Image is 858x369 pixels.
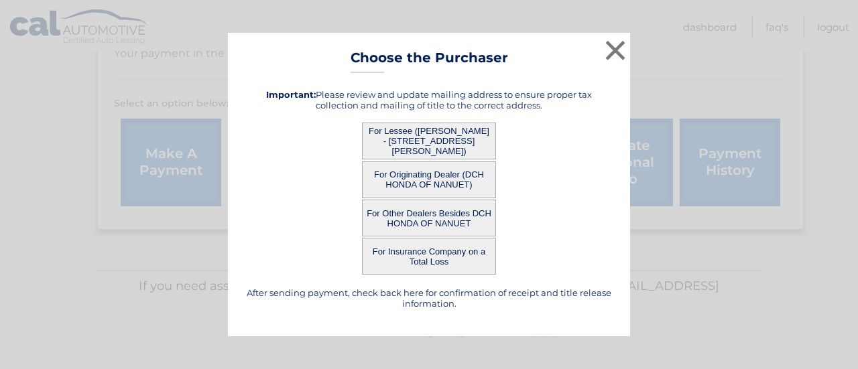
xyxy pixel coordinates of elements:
[351,50,508,73] h3: Choose the Purchaser
[245,287,613,309] h5: After sending payment, check back here for confirmation of receipt and title release information.
[245,89,613,110] h5: Please review and update mailing address to ensure proper tax collection and mailing of title to ...
[362,123,496,159] button: For Lessee ([PERSON_NAME] - [STREET_ADDRESS][PERSON_NAME])
[266,89,316,100] strong: Important:
[362,238,496,275] button: For Insurance Company on a Total Loss
[362,161,496,198] button: For Originating Dealer (DCH HONDA OF NANUET)
[362,200,496,236] button: For Other Dealers Besides DCH HONDA OF NANUET
[602,37,629,64] button: ×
